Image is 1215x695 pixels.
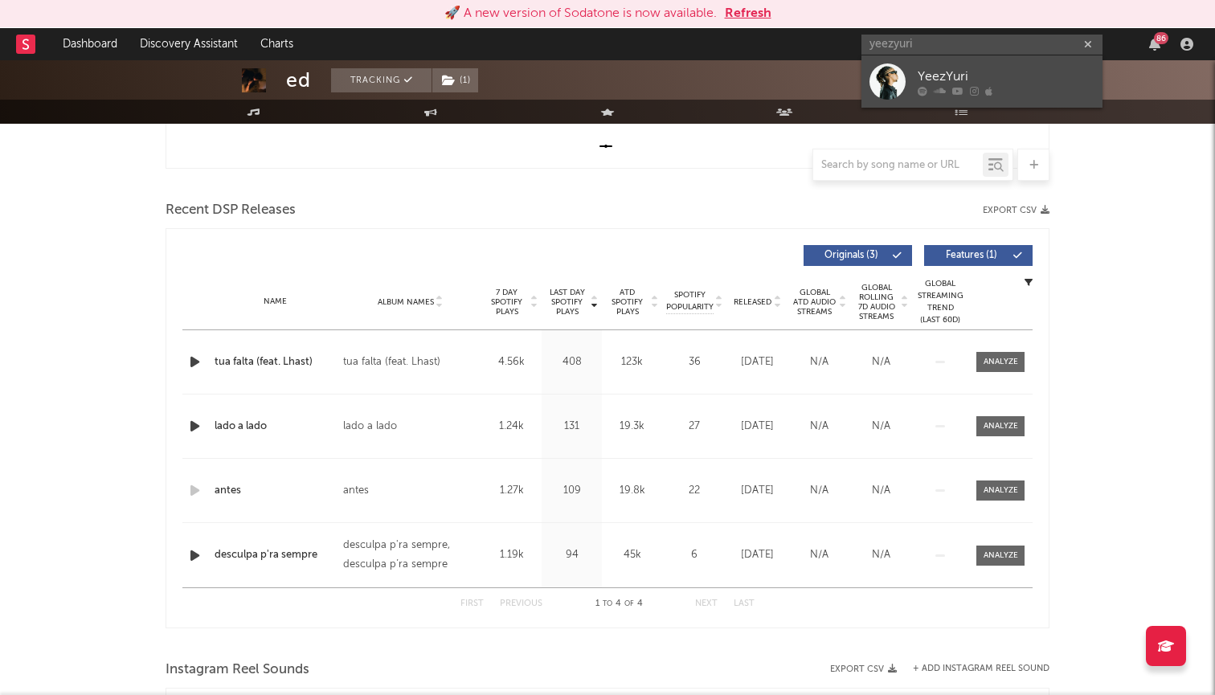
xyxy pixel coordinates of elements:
span: Album Names [378,297,434,307]
span: ( 1 ) [432,68,479,92]
div: [DATE] [730,419,784,435]
div: Global Streaming Trend (Last 60D) [916,278,964,326]
div: N/A [792,419,846,435]
span: ATD Spotify Plays [606,288,648,317]
button: Originals(3) [804,245,912,266]
span: Last Day Spotify Plays [546,288,588,317]
div: 86 [1154,32,1168,44]
div: N/A [792,354,846,370]
button: Export CSV [983,206,1049,215]
button: Features(1) [924,245,1033,266]
input: Search by song name or URL [813,159,983,172]
div: [DATE] [730,547,784,563]
div: N/A [854,419,908,435]
span: Spotify Popularity [666,289,714,313]
div: 4.56k [485,354,538,370]
span: 7 Day Spotify Plays [485,288,528,317]
span: Recent DSP Releases [166,201,296,220]
div: N/A [792,483,846,499]
div: lado a lado [343,417,397,436]
div: antes [343,481,369,501]
div: [DATE] [730,483,784,499]
div: 94 [546,547,598,563]
div: 🚀 A new version of Sodatone is now available. [444,4,717,23]
span: Global ATD Audio Streams [792,288,837,317]
span: Instagram Reel Sounds [166,660,309,680]
span: Global Rolling 7D Audio Streams [854,283,898,321]
span: Features ( 1 ) [935,251,1008,260]
button: Tracking [331,68,432,92]
div: [DATE] [730,354,784,370]
button: Next [695,599,718,608]
div: 131 [546,419,598,435]
button: Previous [500,599,542,608]
div: desculpa p'ra sempre, desculpa p’ra sempre [343,536,477,574]
button: + Add Instagram Reel Sound [913,664,1049,673]
div: N/A [854,354,908,370]
div: 408 [546,354,598,370]
div: 6 [666,547,722,563]
a: desculpa p'ra sempre [215,547,335,563]
div: 1.19k [485,547,538,563]
a: antes [215,483,335,499]
div: ed [286,68,311,92]
div: 36 [666,354,722,370]
a: Discovery Assistant [129,28,249,60]
button: Last [734,599,755,608]
a: Dashboard [51,28,129,60]
span: of [624,600,634,607]
div: 1.27k [485,483,538,499]
button: Export CSV [830,664,897,674]
div: 27 [666,419,722,435]
div: + Add Instagram Reel Sound [897,664,1049,673]
button: (1) [432,68,478,92]
div: 45k [606,547,658,563]
div: Name [215,296,335,308]
div: tua falta (feat. Lhast) [343,353,440,372]
div: 22 [666,483,722,499]
a: YeezYuri [861,55,1102,108]
button: Refresh [725,4,771,23]
div: 1.24k [485,419,538,435]
span: to [603,600,612,607]
span: Originals ( 3 ) [814,251,888,260]
a: tua falta (feat. Lhast) [215,354,335,370]
div: 1 4 4 [575,595,663,614]
a: lado a lado [215,419,335,435]
button: 86 [1149,38,1160,51]
div: N/A [854,547,908,563]
a: Charts [249,28,305,60]
div: N/A [792,547,846,563]
div: 19.8k [606,483,658,499]
input: Search for artists [861,35,1102,55]
div: YeezYuri [918,67,1094,86]
button: First [460,599,484,608]
span: Released [734,297,771,307]
div: 109 [546,483,598,499]
div: 19.3k [606,419,658,435]
div: N/A [854,483,908,499]
div: 123k [606,354,658,370]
